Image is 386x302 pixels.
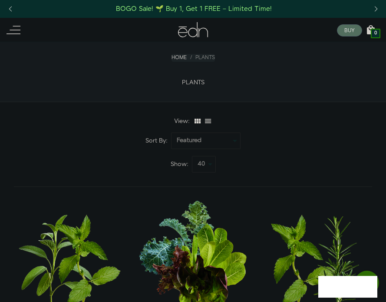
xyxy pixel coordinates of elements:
[337,24,362,37] button: BUY
[318,276,377,298] iframe: Opens a widget where you can find more information
[116,4,272,13] div: BOGO Sale! 🌱 Buy 1, Get 1 FREE – Limited Time!
[145,136,171,145] label: Sort By:
[374,31,377,36] span: 0
[172,54,187,61] a: Home
[115,2,273,16] a: BOGO Sale! 🌱 Buy 1, Get 1 FREE – Limited Time!
[172,54,215,61] nav: breadcrumbs
[182,79,205,86] span: PLANTS
[171,160,192,169] label: Show:
[174,117,193,126] div: View:
[187,54,215,61] li: Plants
